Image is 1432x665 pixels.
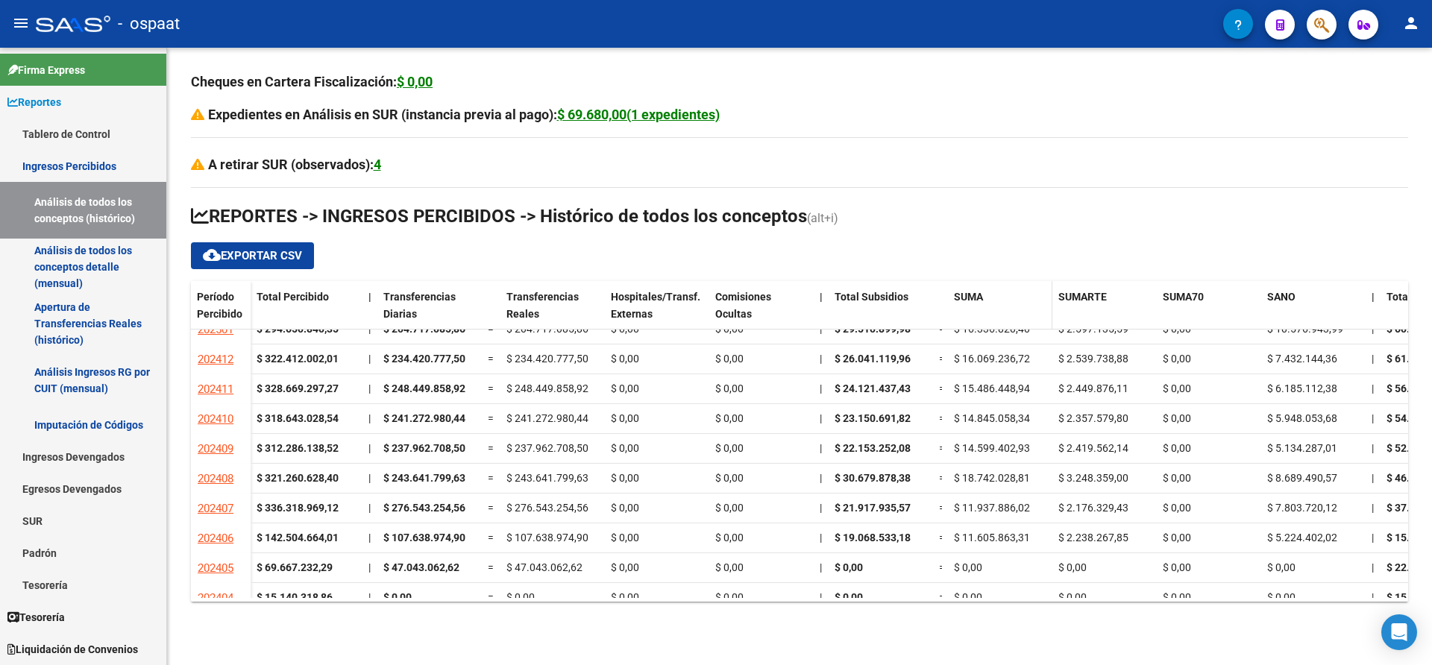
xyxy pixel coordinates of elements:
span: $ 3.248.359,00 [1058,472,1128,484]
strong: $ 294.650.840,35 [257,323,339,335]
div: Open Intercom Messenger [1381,614,1417,650]
span: $ 0,00 [611,472,639,484]
span: $ 0,00 [715,502,744,514]
span: $ 7.803.720,12 [1267,502,1337,514]
span: 202407 [198,502,233,515]
datatable-header-cell: Transferencias Diarias [377,281,482,344]
span: Período Percibido [197,291,242,320]
span: $ 0,00 [1267,591,1296,603]
span: | [1372,442,1374,454]
strong: $ 142.504.664,01 [257,532,339,543]
span: = [939,382,945,394]
span: - ospaat [118,7,180,40]
span: $ 24.121.437,43 [835,382,911,394]
span: | [820,382,822,394]
span: SANO [1267,291,1296,303]
span: = [939,472,945,484]
span: Exportar CSV [203,249,302,262]
span: | [820,591,822,603]
span: $ 0,00 [715,382,744,394]
span: Total Percibido [257,291,329,303]
span: | [820,442,822,454]
datatable-header-cell: SUMA [948,281,1052,344]
span: | [368,353,371,365]
strong: $ 328.669.297,27 [257,382,339,394]
mat-icon: cloud_download [203,246,221,264]
strong: $ 322.412.002,01 [257,353,339,365]
span: $ 11.937.886,02 [954,502,1030,514]
strong: $ 312.286.138,52 [257,442,339,454]
span: | [1372,382,1374,394]
span: $ 0,00 [715,353,744,365]
span: | [820,532,822,543]
span: SUMA [954,291,983,303]
span: = [488,323,494,335]
span: $ 0,00 [1058,561,1087,573]
span: | [1372,412,1374,424]
span: | [1372,591,1374,603]
span: | [368,472,371,484]
span: $ 237.962.708,50 [506,442,588,454]
span: (alt+i) [807,211,838,225]
span: = [488,382,494,394]
span: Total Subsidios [835,291,908,303]
span: $ 2.357.579,80 [1058,412,1128,424]
span: 202410 [198,412,233,426]
span: $ 19.068.533,18 [835,532,911,543]
span: | [368,382,371,394]
span: 202406 [198,532,233,545]
span: $ 14.845.058,34 [954,412,1030,424]
span: $ 0,00 [1163,561,1191,573]
span: Reportes [7,94,61,110]
span: 202411 [198,382,233,396]
span: | [820,412,822,424]
datatable-header-cell: Transferencias Reales [500,281,605,344]
datatable-header-cell: Comisiones Ocultas [709,281,814,344]
strong: Expedientes en Análisis en SUR (instancia previa al pago): [208,107,720,122]
span: | [1372,323,1374,335]
span: $ 107.638.974,90 [506,532,588,543]
div: 4 [374,154,381,175]
span: $ 2.597.135,59 [1058,323,1128,335]
span: | [1372,532,1374,543]
datatable-header-cell: Período Percibido [191,281,251,344]
span: $ 0,00 [1163,353,1191,365]
span: $ 248.449.858,92 [383,382,465,394]
span: $ 0,00 [611,353,639,365]
span: $ 23.150.691,82 [835,412,911,424]
span: $ 7.432.144,36 [1267,353,1337,365]
span: Transferencias Reales [506,291,579,320]
span: $ 276.543.254,56 [506,502,588,514]
span: $ 2.238.267,85 [1058,532,1128,543]
span: = [939,323,945,335]
span: 202404 [198,591,233,605]
span: $ 2.419.562,14 [1058,442,1128,454]
datatable-header-cell: Total Subsidios [829,281,933,344]
datatable-header-cell: | [814,281,829,344]
span: = [488,472,494,484]
span: SUMARTE [1058,291,1107,303]
span: = [488,502,494,514]
button: Exportar CSV [191,242,314,269]
span: | [368,412,371,424]
span: = [488,353,494,365]
span: $ 0,00 [715,561,744,573]
span: = [939,561,945,573]
span: $ 243.641.799,63 [383,472,465,484]
span: $ 0,00 [506,591,535,603]
span: $ 8.689.490,57 [1267,472,1337,484]
span: = [488,412,494,424]
span: | [1372,291,1375,303]
span: = [488,442,494,454]
span: | [368,532,371,543]
span: $ 0,00 [715,412,744,424]
datatable-header-cell: | [1366,281,1381,344]
span: $ 204.717.085,86 [506,323,588,335]
span: $ 241.272.980,44 [383,412,465,424]
strong: A retirar SUR (observados): [208,157,381,172]
span: $ 6.185.112,38 [1267,382,1337,394]
span: Hospitales/Transf. Externas [611,291,700,320]
span: $ 0,00 [1163,532,1191,543]
span: $ 47.043.062,62 [506,561,582,573]
span: | [1372,472,1374,484]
